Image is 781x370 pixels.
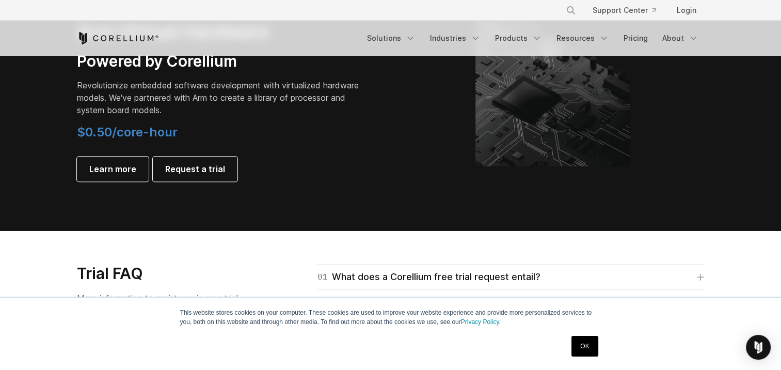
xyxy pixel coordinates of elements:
[317,295,704,310] a: 02What is provided in a Viper trial?
[656,29,705,48] a: About
[77,52,366,71] h3: Powered by Corellium
[165,163,225,175] span: Request a trial
[317,270,704,284] a: 01What does a Corellium free trial request entail?
[562,1,580,20] button: Search
[361,29,422,48] a: Solutions
[153,157,237,181] a: Request a trial
[77,79,366,116] p: Revolutionize embedded software development with virtualized hardware models. We've partnered wit...
[361,29,705,48] div: Navigation Menu
[489,29,548,48] a: Products
[89,163,136,175] span: Learn more
[317,270,540,284] div: What does a Corellium free trial request entail?
[571,336,598,357] a: OK
[475,11,630,166] img: Corellium's ARM Virtual Hardware Platform
[77,125,178,140] span: $0.50/core-hour
[584,1,664,20] a: Support Center
[77,157,149,181] a: Learn more
[77,32,159,44] a: Corellium Home
[746,335,771,360] div: Open Intercom Messenger
[553,1,705,20] div: Navigation Menu
[668,1,705,20] a: Login
[424,29,487,48] a: Industries
[317,270,328,284] span: 01
[77,292,258,317] p: More information to assist you in your trial experience.
[180,308,601,327] p: This website stores cookies on your computer. These cookies are used to improve your website expe...
[461,318,501,326] a: Privacy Policy.
[317,295,475,310] div: What is provided in a Viper trial?
[617,29,654,48] a: Pricing
[317,295,328,310] span: 02
[550,29,615,48] a: Resources
[77,264,258,284] h3: Trial FAQ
